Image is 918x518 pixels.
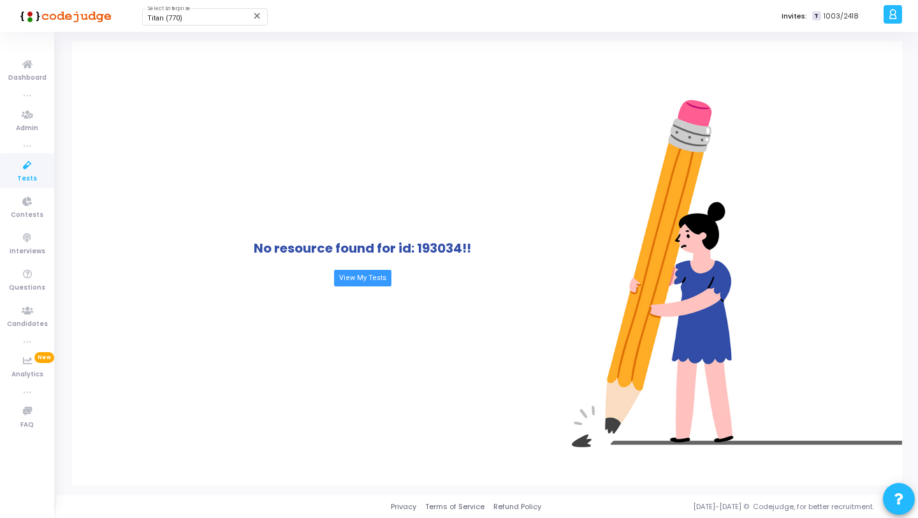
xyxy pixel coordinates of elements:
label: Invites: [782,11,807,22]
a: Privacy [391,501,416,512]
span: Contests [11,210,43,221]
mat-icon: Clear [252,11,263,21]
h1: No resource found for id: 193034!! [254,241,471,256]
a: View My Tests [334,270,391,286]
div: [DATE]-[DATE] © Codejudge, for better recruitment. [541,501,902,512]
span: Questions [9,283,45,293]
span: Titan (770) [147,14,182,22]
img: logo [16,3,112,29]
span: 1003/2418 [824,11,859,22]
span: New [34,352,54,363]
a: Refund Policy [493,501,541,512]
span: Tests [17,174,37,184]
span: FAQ [20,420,34,431]
span: Dashboard [8,73,47,84]
span: T [812,11,820,21]
span: Admin [16,123,38,134]
span: Analytics [11,369,43,380]
span: Candidates [7,319,48,330]
span: Interviews [10,246,45,257]
iframe: To enrich screen reader interactions, please activate Accessibility in Grammarly extension settings [643,32,912,451]
a: Terms of Service [425,501,484,512]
